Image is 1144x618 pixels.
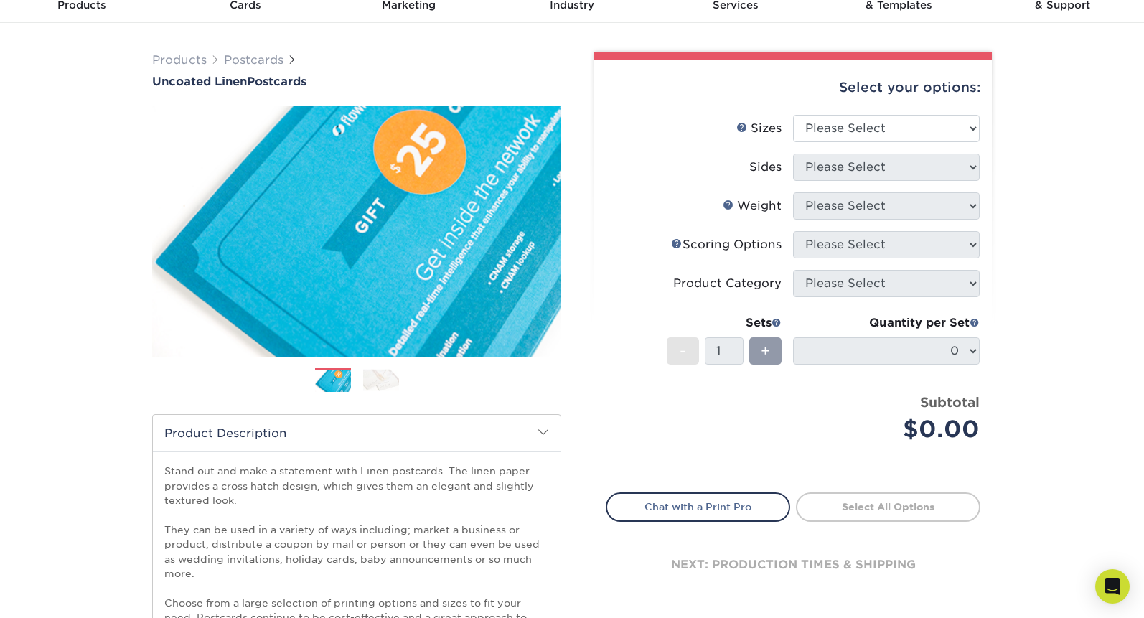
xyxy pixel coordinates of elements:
h1: Postcards [152,75,561,88]
span: Uncoated Linen [152,75,247,88]
span: + [761,340,770,362]
a: Uncoated LinenPostcards [152,75,561,88]
div: Product Category [673,275,782,292]
h2: Product Description [153,415,561,451]
div: next: production times & shipping [606,522,980,608]
span: - [680,340,686,362]
div: Quantity per Set [793,314,980,332]
a: Postcards [224,53,283,67]
a: Chat with a Print Pro [606,492,790,521]
div: Sizes [736,120,782,137]
div: Open Intercom Messenger [1095,569,1130,604]
img: Uncoated Linen 01 [152,90,561,373]
div: Sides [749,159,782,176]
div: Sets [667,314,782,332]
div: Scoring Options [671,236,782,253]
img: Postcards 01 [315,369,351,394]
a: Products [152,53,207,67]
strong: Subtotal [920,394,980,410]
img: Postcards 02 [363,369,399,391]
a: Select All Options [796,492,980,521]
div: Select your options: [606,60,980,115]
div: Weight [723,197,782,215]
div: $0.00 [804,412,980,446]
